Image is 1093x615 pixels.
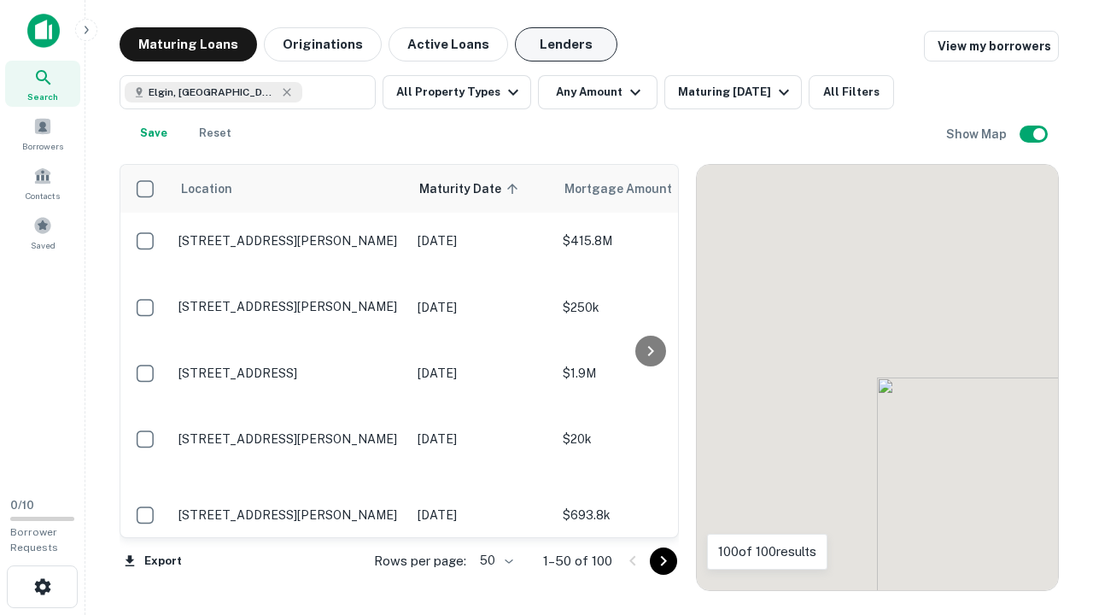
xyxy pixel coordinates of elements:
[170,165,409,213] th: Location
[563,298,734,317] p: $250k
[31,238,56,252] span: Saved
[418,364,546,383] p: [DATE]
[178,507,400,523] p: [STREET_ADDRESS][PERSON_NAME]
[678,82,794,102] div: Maturing [DATE]
[419,179,523,199] span: Maturity Date
[563,364,734,383] p: $1.9M
[563,430,734,448] p: $20k
[946,125,1009,143] h6: Show Map
[418,430,546,448] p: [DATE]
[473,548,516,573] div: 50
[543,551,612,571] p: 1–50 of 100
[809,75,894,109] button: All Filters
[374,551,466,571] p: Rows per page:
[5,209,80,255] a: Saved
[5,61,80,107] a: Search
[188,116,243,150] button: Reset
[126,116,181,150] button: Save your search to get updates of matches that match your search criteria.
[383,75,531,109] button: All Property Types
[178,431,400,447] p: [STREET_ADDRESS][PERSON_NAME]
[924,31,1059,61] a: View my borrowers
[564,179,694,199] span: Mortgage Amount
[10,526,58,553] span: Borrower Requests
[1008,478,1093,560] iframe: Chat Widget
[650,548,677,575] button: Go to next page
[264,27,382,61] button: Originations
[27,14,60,48] img: capitalize-icon.png
[178,366,400,381] p: [STREET_ADDRESS]
[409,165,554,213] th: Maturity Date
[120,548,186,574] button: Export
[538,75,658,109] button: Any Amount
[27,90,58,103] span: Search
[389,27,508,61] button: Active Loans
[26,189,60,202] span: Contacts
[664,75,802,109] button: Maturing [DATE]
[120,27,257,61] button: Maturing Loans
[5,110,80,156] a: Borrowers
[10,499,34,512] span: 0 / 10
[178,299,400,314] p: [STREET_ADDRESS][PERSON_NAME]
[418,298,546,317] p: [DATE]
[180,179,232,199] span: Location
[697,165,1058,590] div: 0 0
[418,231,546,250] p: [DATE]
[418,506,546,524] p: [DATE]
[563,231,734,250] p: $415.8M
[178,233,400,249] p: [STREET_ADDRESS][PERSON_NAME]
[563,506,734,524] p: $693.8k
[5,160,80,206] a: Contacts
[22,139,63,153] span: Borrowers
[718,542,816,562] p: 100 of 100 results
[149,85,277,100] span: Elgin, [GEOGRAPHIC_DATA], [GEOGRAPHIC_DATA]
[554,165,742,213] th: Mortgage Amount
[515,27,617,61] button: Lenders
